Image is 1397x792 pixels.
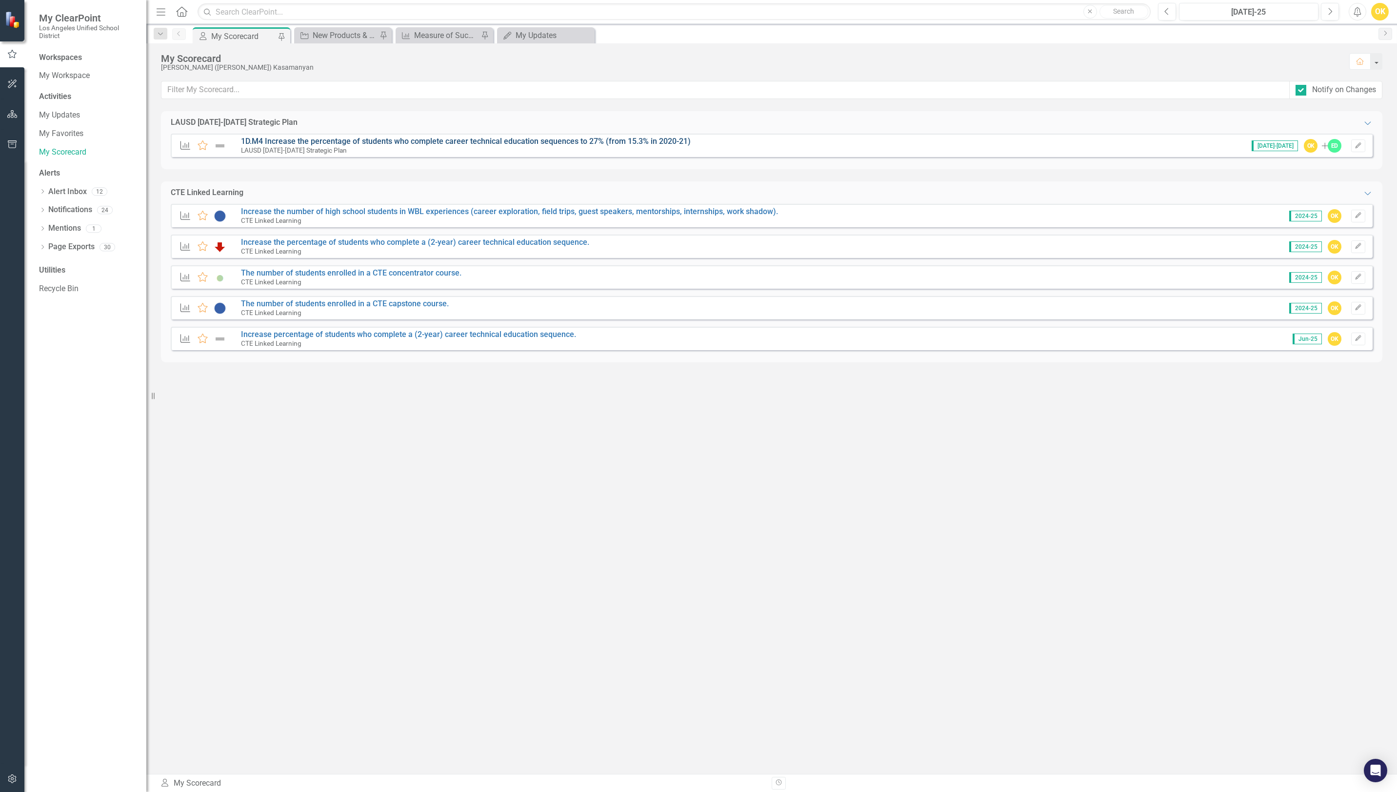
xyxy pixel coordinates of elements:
small: CTE Linked Learning [241,278,301,286]
div: OK [1328,301,1341,315]
div: CTE Linked Learning [171,187,243,198]
small: LAUSD [DATE]-[DATE] Strategic Plan [241,146,347,154]
img: At or Above Plan [214,302,226,314]
div: Measure of Success - Scorecard Report [414,29,479,41]
small: CTE Linked Learning [241,247,301,255]
img: ClearPoint Strategy [5,11,22,28]
span: 2024-25 [1289,211,1322,221]
img: At or Above Plan [214,210,226,222]
img: Showing Improvemet [214,272,226,283]
div: Notify on Changes [1312,84,1376,96]
small: Los Angeles Unified School District [39,24,137,40]
small: CTE Linked Learning [241,309,301,317]
span: My ClearPoint [39,12,137,24]
div: OK [1304,139,1317,153]
button: [DATE]-25 [1179,3,1318,20]
a: My Scorecard [39,147,137,158]
span: [DATE]-[DATE] [1252,140,1298,151]
img: Not Defined [214,140,226,152]
a: The number of students enrolled in a CTE concentrator course. [241,268,461,277]
div: Activities [39,91,137,102]
a: Increase percentage of students who complete a (2-year) career technical education sequence. [241,330,576,339]
div: 1 [86,224,101,233]
a: Recycle Bin [39,283,137,295]
div: 30 [100,243,115,251]
a: Mentions [48,223,81,234]
div: My Updates [516,29,592,41]
a: Notifications [48,204,92,216]
input: Filter My Scorecard... [161,81,1290,99]
a: My Updates [39,110,137,121]
div: My Scorecard [160,778,764,789]
a: Alert Inbox [48,186,87,198]
a: The number of students enrolled in a CTE capstone course. [241,299,449,308]
a: 1D.M4 Increase the percentage of students who complete career technical education sequences to 27... [241,137,691,146]
img: Not Defined [214,333,226,345]
a: Measure of Success - Scorecard Report [398,29,479,41]
a: My Updates [499,29,592,41]
div: OK [1328,271,1341,284]
a: Page Exports [48,241,95,253]
div: 24 [97,206,113,214]
span: 2024-25 [1289,241,1322,252]
small: CTE Linked Learning [241,217,301,224]
a: New Products & Initiatives 2024-25 - Progress Report [297,29,377,41]
div: OK [1328,332,1341,346]
a: Increase the number of high school students in WBL experiences (career exploration, field trips, ... [241,207,778,216]
div: 12 [92,188,107,196]
img: Off Track [214,241,226,253]
div: LAUSD [DATE]-[DATE] Strategic Plan [171,117,298,128]
div: OK [1328,240,1341,254]
div: My Scorecard [211,30,276,42]
input: Search ClearPoint... [198,3,1151,20]
div: My Scorecard [161,53,1339,64]
div: OK [1328,209,1341,223]
div: Alerts [39,168,137,179]
span: Search [1113,7,1134,15]
div: Open Intercom Messenger [1364,759,1387,782]
button: OK [1371,3,1389,20]
div: Workspaces [39,52,82,63]
div: Utilities [39,265,137,276]
a: Increase the percentage of students who complete a (2-year) career technical education sequence. [241,238,589,247]
div: New Products & Initiatives 2024-25 - Progress Report [313,29,377,41]
span: 2024-25 [1289,272,1322,283]
a: My Favorites [39,128,137,139]
span: Jun-25 [1293,334,1322,344]
span: 2024-25 [1289,303,1322,314]
div: [PERSON_NAME] ([PERSON_NAME]) Kasamanyan [161,64,1339,71]
small: CTE Linked Learning [241,339,301,347]
div: ED [1328,139,1341,153]
button: Search [1099,5,1148,19]
div: [DATE]-25 [1182,6,1315,18]
a: My Workspace [39,70,137,81]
